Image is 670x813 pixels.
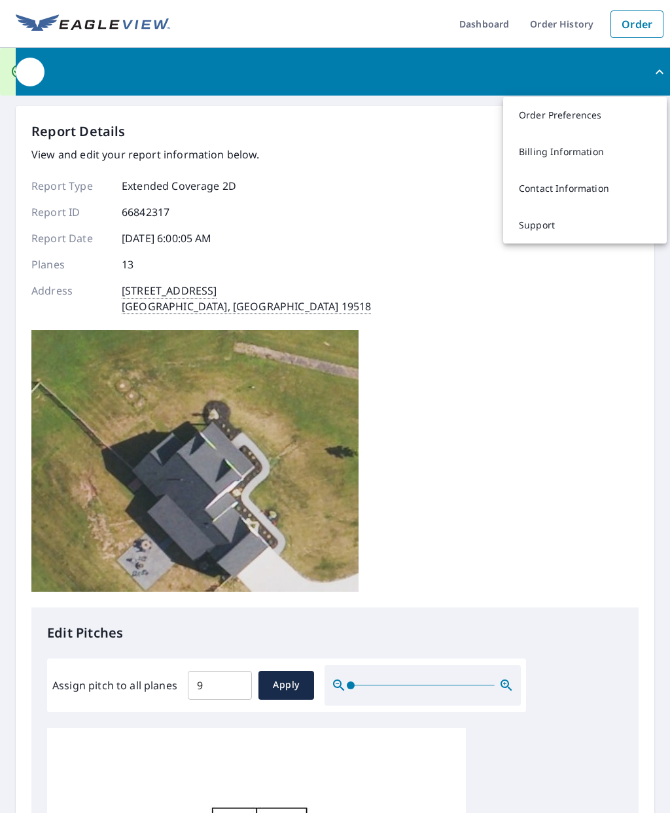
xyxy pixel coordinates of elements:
label: Assign pitch to all planes [52,677,177,693]
a: Contact Information [503,170,667,207]
p: Report Details [31,122,126,141]
button: Apply [258,671,314,700]
span: Apply [269,677,304,693]
img: EV Logo [16,14,170,34]
p: Report Type [31,178,110,194]
p: 13 [122,257,133,272]
input: 00.0 [188,667,252,704]
p: 66842317 [122,204,169,220]
p: Address [31,283,110,314]
p: Extended Coverage 2D [122,178,236,194]
a: Order Preferences [503,97,667,134]
p: Report ID [31,204,110,220]
img: Top image [31,330,359,592]
a: Order [610,10,663,38]
a: Support [503,207,667,244]
p: [DATE] 6:00:05 AM [122,230,212,246]
p: Edit Pitches [47,623,623,643]
p: Planes [31,257,110,272]
a: Billing Information [503,134,667,170]
p: Report Date [31,230,110,246]
p: View and edit your report information below. [31,147,371,162]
